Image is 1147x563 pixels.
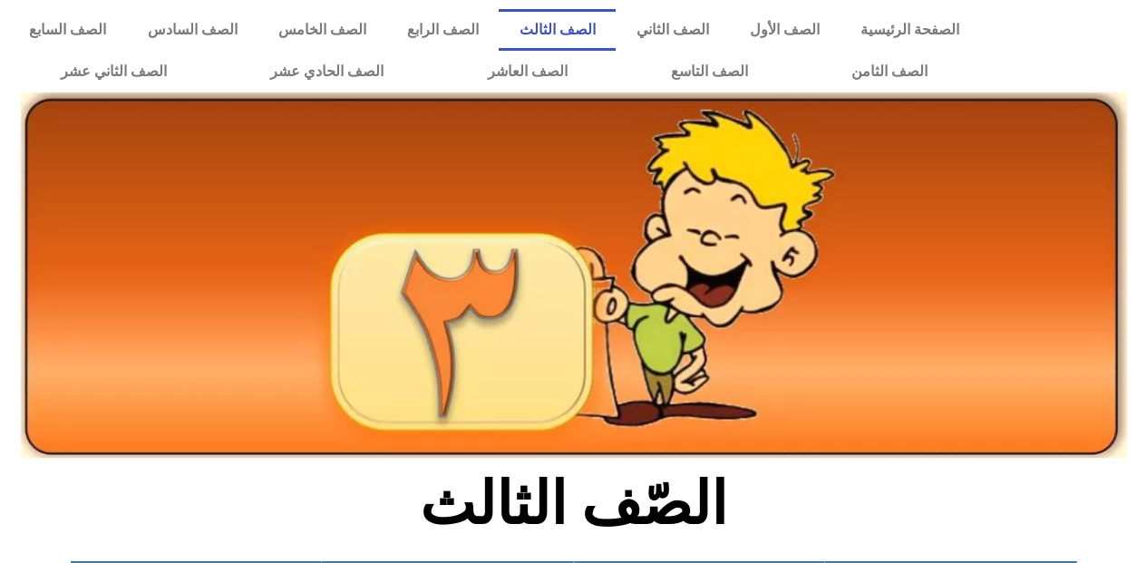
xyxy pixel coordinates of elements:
a: الصف الثاني عشر [9,51,219,92]
a: الصف الرابع [386,9,499,51]
a: الصف الأول [729,9,840,51]
a: الصفحة الرئيسية [840,9,979,51]
a: الصف الحادي عشر [219,51,435,92]
a: الصف الثالث [499,9,616,51]
a: الصف السادس [127,9,258,51]
a: الصف السابع [9,9,127,51]
h2: الصّف الثالث [274,469,873,539]
a: الصف الثامن [800,51,979,92]
a: الصف العاشر [436,51,619,92]
a: الصف الثاني [616,9,729,51]
a: الصف التاسع [619,51,800,92]
a: الصف الخامس [258,9,386,51]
